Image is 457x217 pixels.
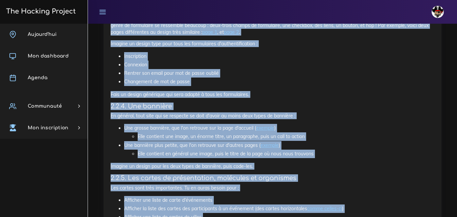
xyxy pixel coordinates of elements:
[124,78,434,86] li: Changement de mot de passe
[28,104,62,109] span: Communauté
[124,124,434,141] li: Une grosse bannière, que l'on retrouve sur la page d'accueil ( )
[124,52,434,61] li: Inscription
[124,204,434,213] li: Afficher la liste des cartes des participants à un événement (des cartes horizontales )
[307,205,342,212] a: comme celles-ci
[111,163,434,170] p: Imagine un design pour les deux types de bannière, puis code-les.
[224,29,239,35] a: page 2
[432,6,444,18] img: avatar
[138,132,434,141] li: Elle contient une image, un énorme titre, un paragraphe, puis un call to action
[111,185,434,191] p: Les cartes sont très importantes. Tu en auras besoin pour :
[260,142,279,148] a: exemple
[124,196,434,204] li: Afficher une liste de carte d'événements
[202,29,217,35] a: page 1
[111,112,434,119] p: En général, tout site qui se respecte se doit d'avoir au moins deux types de bannière :
[256,125,274,131] a: exemple
[111,103,434,110] h4: 2.2.4. Une bannière
[111,40,434,47] p: Imagine un design type pour tous les formulaires d'authentification :
[111,15,434,36] p: Aller sur un site professionnel et tomber sur quand tu veux changer de mot de passe, cela ne fait...
[28,125,68,130] span: Mon inscription
[111,91,434,98] p: Fais un design générique qui sera adapté à tous les formulaires.
[124,69,434,78] li: Rentrer son email pour mot de passe oublié
[111,174,434,182] h4: 2.2.5. Les cartes de présentation, molécules et organismes
[124,61,434,69] li: Connexion
[28,32,56,37] span: Aujourd'hui
[138,150,434,158] li: Elle contient en général une image, puis le titre de la page où nous nous trouvons
[124,141,434,158] li: Une bannière plus petite, que l'on retrouve sur d'autres pages ( )
[28,75,47,80] span: Agenda
[28,53,69,59] span: Mon dashboard
[4,8,76,15] h3: The Hacking Project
